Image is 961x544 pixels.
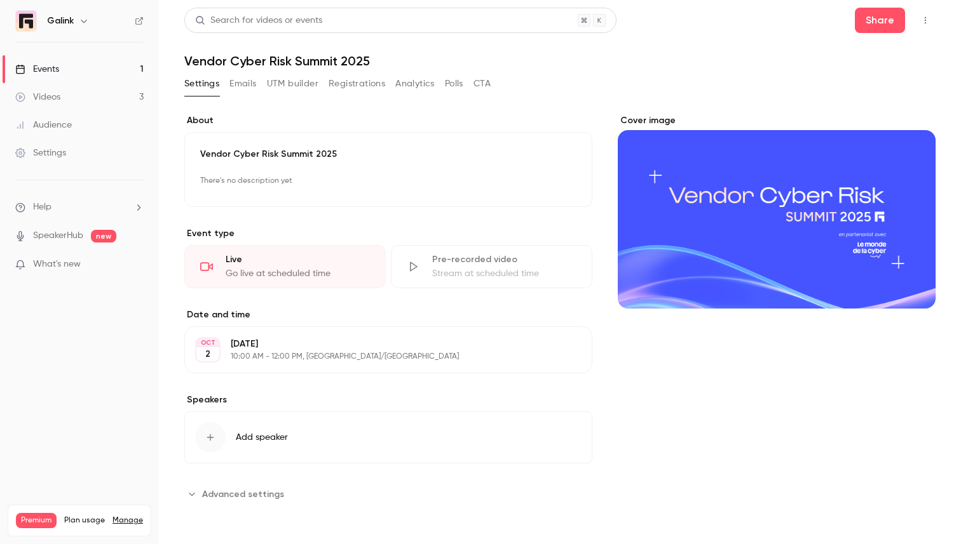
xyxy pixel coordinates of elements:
li: help-dropdown-opener [15,201,144,214]
span: Add speaker [236,431,288,444]
button: Registrations [329,74,385,94]
div: Go live at scheduled time [226,267,370,280]
span: Premium [16,513,57,528]
a: Manage [112,515,143,526]
label: Date and time [184,308,592,321]
span: Advanced settings [202,488,284,501]
label: Speakers [184,394,592,406]
button: Polls [445,74,463,94]
div: Live [226,253,370,266]
p: 2 [205,348,210,361]
section: Advanced settings [184,484,592,504]
section: Cover image [618,114,936,308]
h1: Vendor Cyber Risk Summit 2025 [184,53,936,69]
div: LiveGo live at scheduled time [184,245,386,288]
span: What's new [33,258,81,271]
img: Galink [16,11,36,31]
span: Plan usage [64,515,105,526]
label: About [184,114,592,127]
div: Search for videos or events [195,14,322,27]
button: Emails [229,74,256,94]
label: Cover image [618,114,936,127]
button: Settings [184,74,219,94]
p: [DATE] [231,338,525,350]
button: Share [855,8,905,33]
button: UTM builder [267,74,318,94]
a: SpeakerHub [33,229,83,242]
div: Pre-recorded video [432,253,576,266]
button: Advanced settings [184,484,292,504]
p: 10:00 AM - 12:00 PM, [GEOGRAPHIC_DATA]/[GEOGRAPHIC_DATA] [231,352,525,362]
div: Videos [15,91,60,103]
p: Event type [184,227,592,240]
button: Add speaker [184,411,592,463]
iframe: Noticeable Trigger [128,259,144,270]
button: CTA [474,74,491,94]
span: new [91,230,116,242]
button: Analytics [395,74,435,94]
div: Stream at scheduled time [432,267,576,280]
h6: Galink [47,15,74,27]
div: Pre-recorded videoStream at scheduled time [391,245,592,288]
div: Events [15,63,59,76]
span: Help [33,201,51,214]
div: OCT [196,338,219,347]
p: There's no description yet [200,171,576,191]
div: Audience [15,119,72,131]
p: Vendor Cyber Risk Summit 2025 [200,148,576,161]
div: Settings [15,147,66,159]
